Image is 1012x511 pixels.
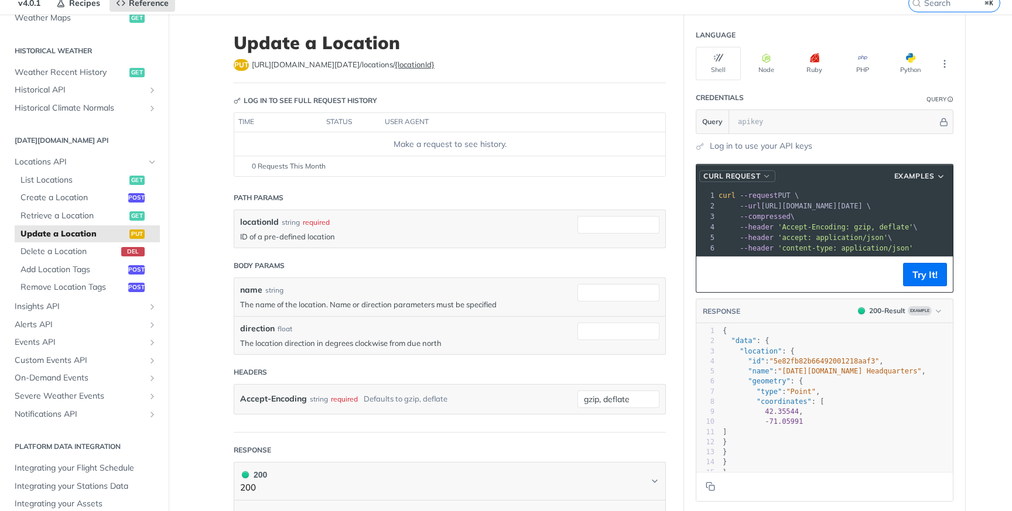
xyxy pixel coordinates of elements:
[9,298,160,315] a: Insights APIShow subpages for Insights API
[310,390,328,407] div: string
[9,334,160,351] a: Events APIShow subpages for Events API
[786,387,816,396] span: "Point"
[792,47,837,80] button: Ruby
[840,47,885,80] button: PHP
[278,324,292,334] div: float
[148,320,157,330] button: Show subpages for Alerts API
[894,171,935,181] span: Examples
[303,217,330,228] div: required
[15,372,145,384] span: On-Demand Events
[719,212,795,221] span: \
[252,161,326,172] span: 0 Requests This Month
[852,305,947,317] button: 200200-ResultExample
[15,84,145,96] span: Historical API
[696,376,714,386] div: 6
[696,92,744,103] div: Credentials
[696,211,716,222] div: 3
[9,81,160,99] a: Historical APIShow subpages for Historical API
[778,223,913,231] span: 'Accept-Encoding: gzip, deflate'
[15,225,160,243] a: Update a Locationput
[129,176,145,185] span: get
[696,201,716,211] div: 2
[869,306,905,316] div: 200 - Result
[128,283,145,292] span: post
[20,228,126,240] span: Update a Location
[723,407,803,416] span: ,
[252,59,435,71] span: https://api.tomorrow.io/v4/locations/{locationId}
[696,347,714,356] div: 3
[938,116,950,128] button: Hide
[9,9,160,27] a: Weather Mapsget
[234,367,267,378] div: Headers
[740,223,774,231] span: --header
[719,191,799,200] span: PUT \
[740,234,774,242] span: --header
[148,373,157,383] button: Show subpages for On-Demand Events
[240,481,267,495] p: 200
[282,217,300,228] div: string
[129,68,145,77] span: get
[769,417,803,426] span: 71.05991
[9,352,160,369] a: Custom Events APIShow subpages for Custom Events API
[148,157,157,167] button: Hide subpages for Locations API
[15,498,157,510] span: Integrating your Assets
[719,202,871,210] span: [URL][DOMAIN_NAME][DATE] \
[903,263,947,286] button: Try It!
[719,223,918,231] span: \
[699,170,775,182] button: cURL Request
[322,113,381,132] th: status
[240,468,267,481] div: 200
[15,301,145,313] span: Insights API
[9,387,160,405] a: Severe Weather EventsShow subpages for Severe Weather Events
[239,138,661,150] div: Make a request to see history.
[723,428,727,436] span: ]
[121,247,145,256] span: del
[719,191,736,200] span: curl
[696,336,714,346] div: 2
[234,260,285,271] div: Body Params
[9,316,160,334] a: Alerts APIShow subpages for Alerts API
[748,377,790,385] span: "geometry"
[948,97,953,102] i: Information
[234,113,322,132] th: time
[696,387,714,397] div: 7
[9,46,160,56] h2: Historical Weather
[926,95,953,104] div: QueryInformation
[696,243,716,253] div: 6
[234,95,377,106] div: Log in to see full request history
[723,347,795,355] span: : {
[939,59,950,69] svg: More ellipsis
[723,438,727,446] span: }
[15,319,145,331] span: Alerts API
[242,471,249,478] span: 200
[703,171,760,181] span: cURL Request
[702,478,719,495] button: Copy to clipboard
[148,104,157,113] button: Show subpages for Historical Climate Normals
[20,192,125,204] span: Create a Location
[778,244,913,252] span: 'content-type: application/json'
[9,64,160,81] a: Weather Recent Historyget
[778,367,922,375] span: "[DATE][DOMAIN_NAME] Headquarters"
[696,222,716,232] div: 4
[148,338,157,347] button: Show subpages for Events API
[234,445,271,455] div: Response
[748,367,773,375] span: "name"
[696,47,741,80] button: Shell
[696,407,714,417] div: 9
[234,97,241,104] svg: Key
[9,135,160,146] h2: [DATE][DOMAIN_NAME] API
[740,212,791,221] span: --compressed
[381,113,642,132] th: user agent
[148,410,157,419] button: Show subpages for Notifications API
[740,191,778,200] span: --request
[696,30,736,40] div: Language
[696,190,716,201] div: 1
[9,100,160,117] a: Historical Climate NormalsShow subpages for Historical Climate Normals
[148,356,157,365] button: Show subpages for Custom Events API
[15,243,160,260] a: Delete a Locationdel
[748,357,765,365] span: "id"
[9,369,160,387] a: On-Demand EventsShow subpages for On-Demand Events
[890,170,950,182] button: Examples
[129,229,145,239] span: put
[240,299,572,310] p: The name of the location. Name or direction parameters must be specified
